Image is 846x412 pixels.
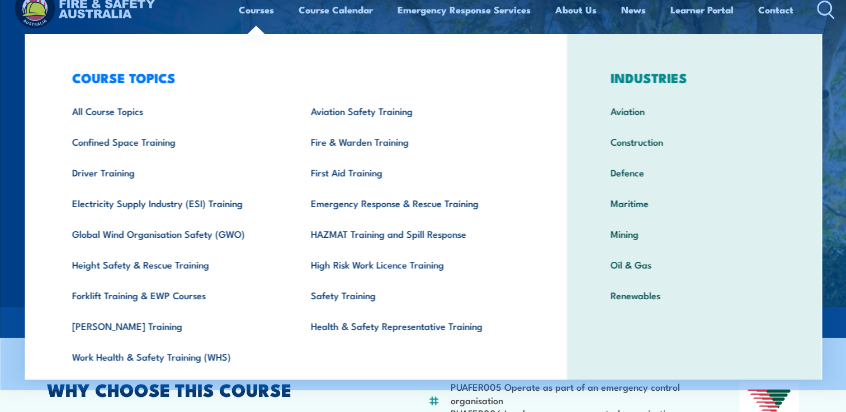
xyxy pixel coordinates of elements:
h2: WHY CHOOSE THIS COURSE [47,381,374,397]
a: Health & Safety Representative Training [293,310,532,341]
a: Fire & Warden Training [293,126,532,157]
a: Defence [593,157,796,188]
li: PUAFER005 Operate as part of an emergency control organisation [451,380,685,406]
a: Forklift Training & EWP Courses [54,280,293,310]
h3: INDUSTRIES [593,70,796,85]
a: Confined Space Training [54,126,293,157]
a: Driver Training [54,157,293,188]
a: Electricity Supply Industry (ESI) Training [54,188,293,218]
a: First Aid Training [293,157,532,188]
a: Maritime [593,188,796,218]
a: Work Health & Safety Training (WHS) [54,341,293,372]
a: Oil & Gas [593,249,796,280]
a: Construction [593,126,796,157]
a: Mining [593,218,796,249]
a: Emergency Response & Rescue Training [293,188,532,218]
a: Renewables [593,280,796,310]
a: [PERSON_NAME] Training [54,310,293,341]
a: All Course Topics [54,95,293,126]
a: HAZMAT Training and Spill Response [293,218,532,249]
h3: COURSE TOPICS [54,70,532,85]
a: Height Safety & Rescue Training [54,249,293,280]
a: Safety Training [293,280,532,310]
a: Aviation [593,95,796,126]
a: High Risk Work Licence Training [293,249,532,280]
a: Global Wind Organisation Safety (GWO) [54,218,293,249]
a: Aviation Safety Training [293,95,532,126]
